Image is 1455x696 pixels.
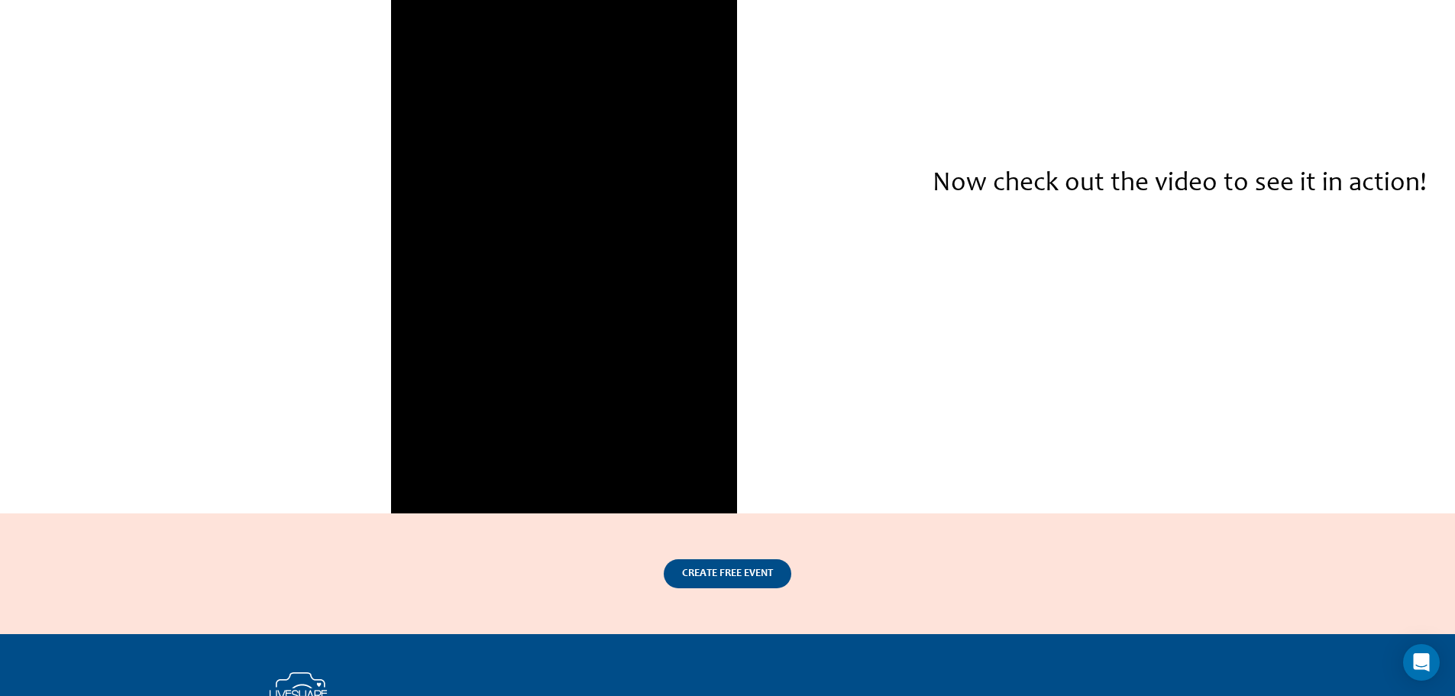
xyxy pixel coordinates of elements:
[664,559,791,588] a: CREATE FREE EVENT
[682,568,773,579] span: CREATE FREE EVENT
[1403,644,1440,681] div: Open Intercom Messenger
[933,171,1427,198] span: Now check out the video to see it in action!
